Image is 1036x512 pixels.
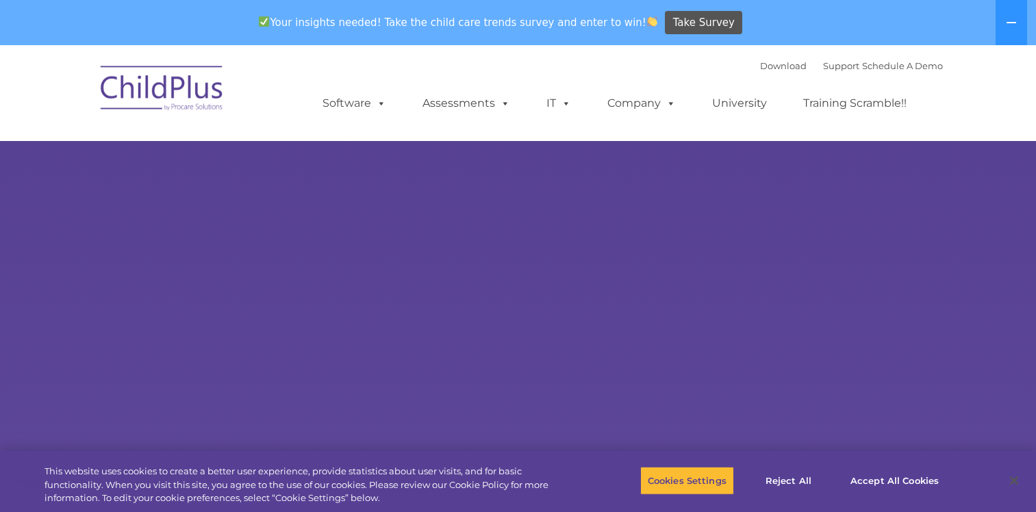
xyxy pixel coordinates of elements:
a: Take Survey [665,11,742,35]
a: Company [594,90,690,117]
button: Close [999,465,1029,496]
img: 👏 [647,16,657,27]
a: Software [309,90,400,117]
img: ✅ [259,16,269,27]
button: Cookies Settings [640,466,734,495]
a: Schedule A Demo [862,60,943,71]
font: | [760,60,943,71]
a: Support [823,60,859,71]
button: Reject All [746,466,831,495]
div: This website uses cookies to create a better user experience, provide statistics about user visit... [45,465,570,505]
a: IT [533,90,585,117]
img: ChildPlus by Procare Solutions [94,56,231,125]
a: Download [760,60,807,71]
a: University [698,90,781,117]
button: Accept All Cookies [843,466,946,495]
a: Assessments [409,90,524,117]
a: Training Scramble!! [789,90,920,117]
span: Your insights needed! Take the child care trends survey and enter to win! [253,9,664,36]
span: Take Survey [673,11,735,35]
